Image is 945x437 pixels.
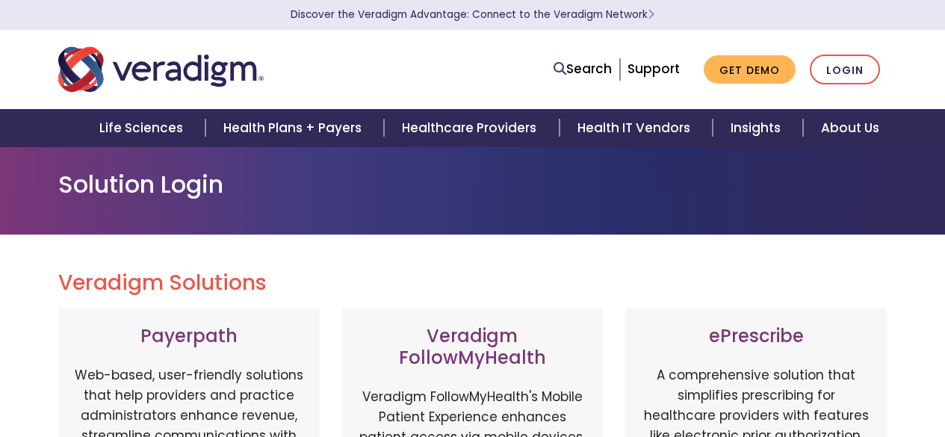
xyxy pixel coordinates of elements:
[810,55,880,85] a: Login
[704,55,796,84] a: Get Demo
[640,326,872,347] h3: ePrescribe
[58,270,887,296] h2: Veradigm Solutions
[384,109,559,147] a: Healthcare Providers
[713,109,803,147] a: Insights
[73,326,305,347] h3: Payerpath
[628,60,680,78] a: Support
[648,7,654,22] span: Learn More
[291,7,654,22] a: Discover the Veradigm Advantage: Connect to the Veradigm NetworkLearn More
[803,109,897,147] a: About Us
[58,45,264,94] img: Veradigm logo
[560,109,713,147] a: Health IT Vendors
[205,109,384,147] a: Health Plans + Payers
[81,109,205,147] a: Life Sciences
[357,326,589,369] h3: Veradigm FollowMyHealth
[58,170,887,199] h1: Solution Login
[554,59,612,79] a: Search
